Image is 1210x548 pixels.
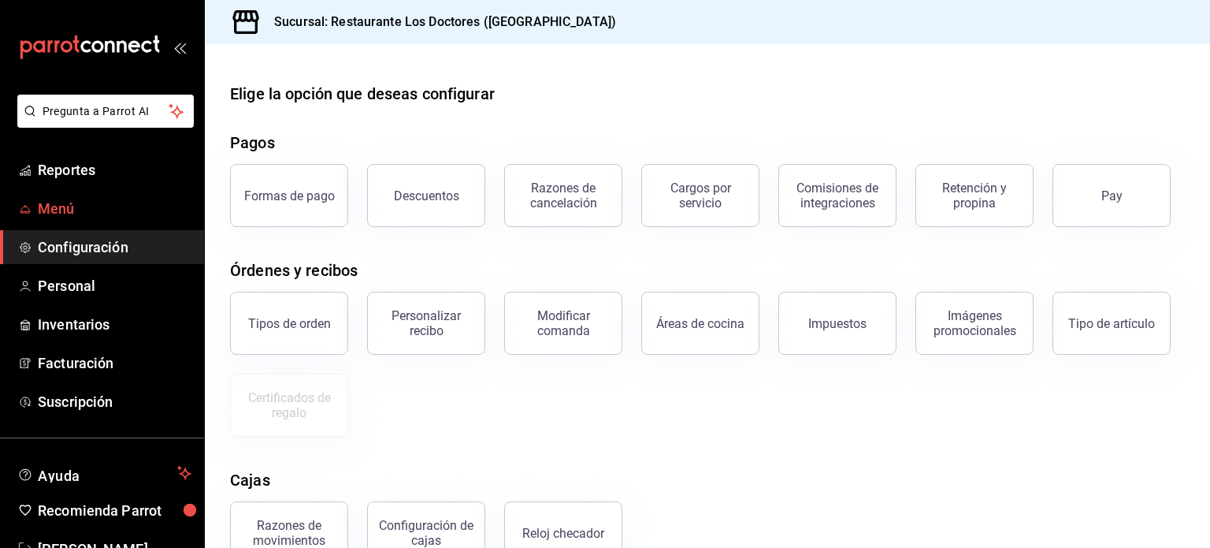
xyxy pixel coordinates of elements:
button: Razones de cancelación [504,164,622,227]
button: Personalizar recibo [367,292,485,355]
button: Modificar comanda [504,292,622,355]
div: Elige la opción que deseas configurar [230,82,495,106]
div: Configuración de cajas [377,518,475,548]
div: Impuestos [808,316,867,331]
button: Tipo de artículo [1052,292,1171,355]
button: Pregunta a Parrot AI [17,95,194,128]
button: Imágenes promocionales [915,292,1034,355]
div: Tipos de orden [248,316,331,331]
span: Menú [38,198,191,219]
div: Cargos por servicio [651,181,749,211]
div: Modificar comanda [514,308,612,338]
div: Personalizar recibo [377,308,475,338]
div: Retención y propina [926,181,1023,211]
button: Comisiones de integraciones [778,164,896,227]
div: Certificados de regalo [240,390,338,420]
div: Razones de cancelación [514,181,612,211]
div: Pay [1101,188,1123,203]
div: Tipo de artículo [1068,316,1155,331]
button: Áreas de cocina [641,292,759,355]
span: Pregunta a Parrot AI [43,103,169,120]
button: Formas de pago [230,164,348,227]
span: Ayuda [38,464,171,483]
button: Descuentos [367,164,485,227]
button: Impuestos [778,292,896,355]
button: Pay [1052,164,1171,227]
div: Descuentos [394,188,459,203]
div: Comisiones de integraciones [789,181,886,211]
div: Imágenes promocionales [926,308,1023,338]
span: Inventarios [38,314,191,335]
span: Reportes [38,159,191,181]
button: Cargos por servicio [641,164,759,227]
div: Cajas [230,468,270,492]
span: Facturación [38,352,191,374]
button: Tipos de orden [230,292,348,355]
h3: Sucursal: Restaurante Los Doctores ([GEOGRAPHIC_DATA]) [262,13,616,32]
button: open_drawer_menu [173,41,186,54]
button: Certificados de regalo [230,374,348,437]
span: Personal [38,275,191,296]
span: Configuración [38,237,191,258]
div: Pagos [230,131,275,155]
span: Recomienda Parrot [38,500,191,521]
div: Órdenes y recibos [230,259,358,282]
div: Reloj checador [522,526,604,541]
a: Pregunta a Parrot AI [11,114,194,131]
div: Formas de pago [244,188,335,203]
div: Áreas de cocina [656,316,744,331]
button: Retención y propina [915,164,1034,227]
span: Suscripción [38,391,191,412]
div: Razones de movimientos [240,518,338,548]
